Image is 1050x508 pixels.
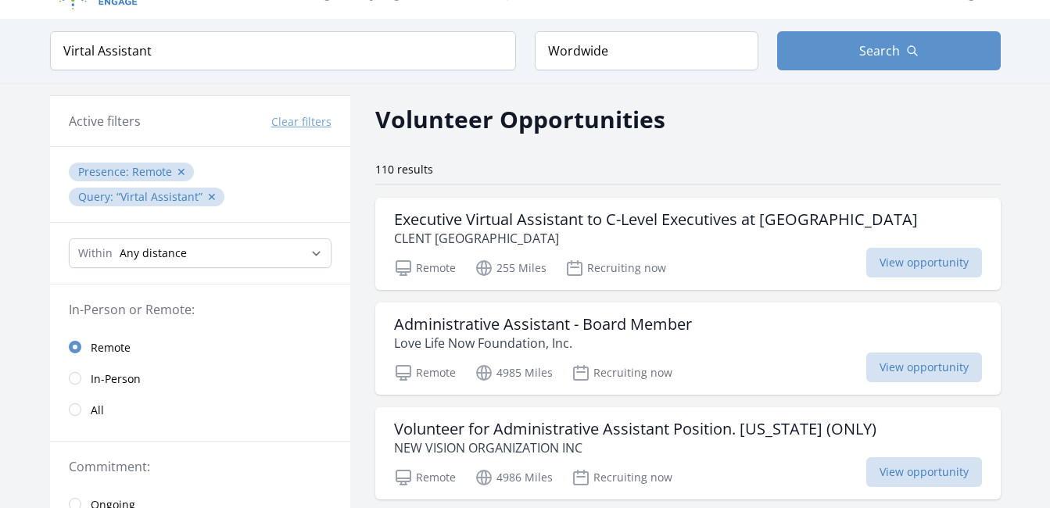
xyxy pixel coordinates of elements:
input: Keyword [50,31,516,70]
a: Administrative Assistant - Board Member Love Life Now Foundation, Inc. Remote 4985 Miles Recruiti... [375,302,1001,395]
span: Query : [78,189,116,204]
a: Volunteer for Administrative Assistant Position. [US_STATE] (ONLY) NEW VISION ORGANIZATION INC Re... [375,407,1001,499]
button: ✕ [207,189,217,205]
h2: Volunteer Opportunities [375,102,665,137]
button: Search [777,31,1001,70]
span: Search [859,41,900,60]
a: All [50,394,350,425]
p: Remote [394,468,456,487]
q: Virtal Assistant [116,189,202,204]
p: CLENT [GEOGRAPHIC_DATA] [394,229,918,248]
select: Search Radius [69,238,331,268]
p: 4986 Miles [475,468,553,487]
p: Recruiting now [572,468,672,487]
p: NEW VISION ORGANIZATION INC [394,438,876,457]
p: 4985 Miles [475,363,553,382]
span: Remote [132,164,172,179]
legend: Commitment: [69,457,331,476]
h3: Volunteer for Administrative Assistant Position. [US_STATE] (ONLY) [394,420,876,438]
span: View opportunity [866,457,982,487]
span: View opportunity [866,248,982,277]
span: Remote [91,340,131,356]
p: Recruiting now [572,363,672,382]
legend: In-Person or Remote: [69,300,331,319]
span: In-Person [91,371,141,387]
input: Location [535,31,758,70]
a: Remote [50,331,350,363]
h3: Executive Virtual Assistant to C-Level Executives at [GEOGRAPHIC_DATA] [394,210,918,229]
span: View opportunity [866,352,982,382]
p: Love Life Now Foundation, Inc. [394,334,692,352]
span: 110 results [375,162,433,177]
p: Remote [394,363,456,382]
a: In-Person [50,363,350,394]
p: Remote [394,259,456,277]
h3: Administrative Assistant - Board Member [394,315,692,334]
a: Executive Virtual Assistant to C-Level Executives at [GEOGRAPHIC_DATA] CLENT [GEOGRAPHIC_DATA] Re... [375,198,1001,290]
p: Recruiting now [565,259,666,277]
button: Clear filters [271,114,331,130]
p: 255 Miles [475,259,547,277]
span: All [91,402,104,418]
span: Presence : [78,164,132,179]
h3: Active filters [69,112,141,131]
button: ✕ [177,164,186,180]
